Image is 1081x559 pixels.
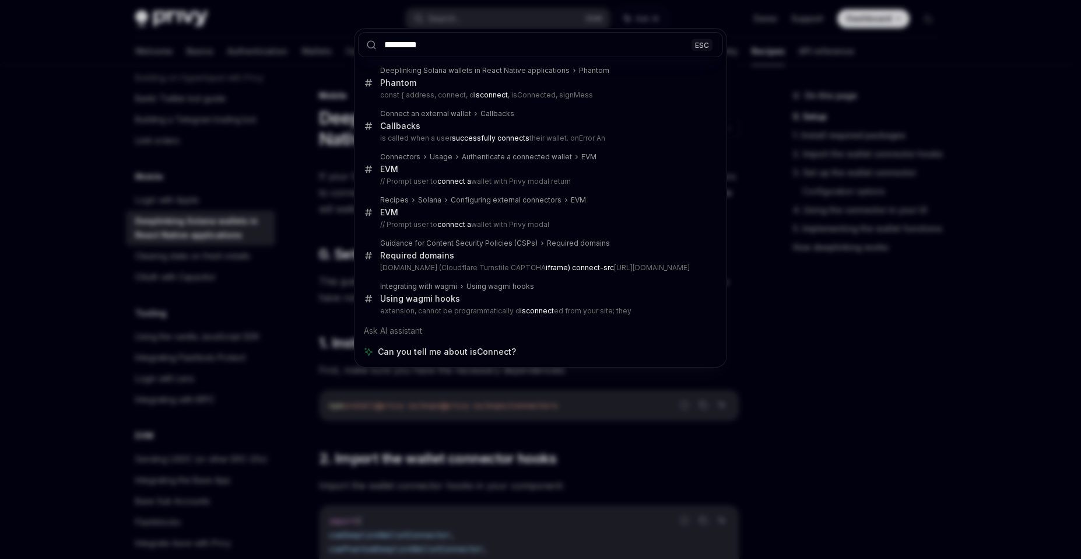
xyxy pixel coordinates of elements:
[380,207,398,218] div: EVM
[380,177,699,186] p: // Prompt user to wallet with Privy modal return
[358,320,723,341] div: Ask AI assistant
[546,263,614,272] b: iframe) connect-src
[380,239,538,248] div: Guidance for Content Security Policies (CSPs)
[380,306,699,316] p: extension, cannot be programmatically d ed from your site; they
[452,134,529,142] b: successfully connects
[380,152,420,162] div: Connectors
[418,195,441,205] div: Solana
[380,78,416,88] div: Phantom
[380,109,471,118] div: Connect an external wallet
[380,250,454,261] div: Required domains
[380,195,409,205] div: Recipes
[520,306,554,315] b: isconnect
[380,282,457,291] div: Integrating with wagmi
[380,90,699,100] p: const { address, connect, d , isConnected, signMess
[451,195,561,205] div: Configuring external connectors
[380,294,460,304] div: Using wagmi hooks
[571,195,586,205] div: EVM
[437,177,471,186] b: connect a
[380,220,699,229] p: // Prompt user to wallet with Privy modal
[547,239,610,248] div: Required domains
[581,152,596,162] div: EVM
[380,121,420,131] div: Callbacks
[437,220,471,229] b: connect a
[378,346,516,358] span: Can you tell me about isConnect?
[462,152,572,162] div: Authenticate a connected wallet
[466,282,534,291] div: Using wagmi hooks
[579,66,609,75] div: Phantom
[430,152,452,162] div: Usage
[480,109,514,118] div: Callbacks
[692,39,713,51] div: ESC
[474,90,508,99] b: isconnect
[380,66,570,75] div: Deeplinking Solana wallets in React Native applications
[380,263,699,272] p: [DOMAIN_NAME] (Cloudflare Turnstile CAPTCHA [URL][DOMAIN_NAME]
[380,164,398,174] div: EVM
[380,134,699,143] p: is called when a user their wallet. onError An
